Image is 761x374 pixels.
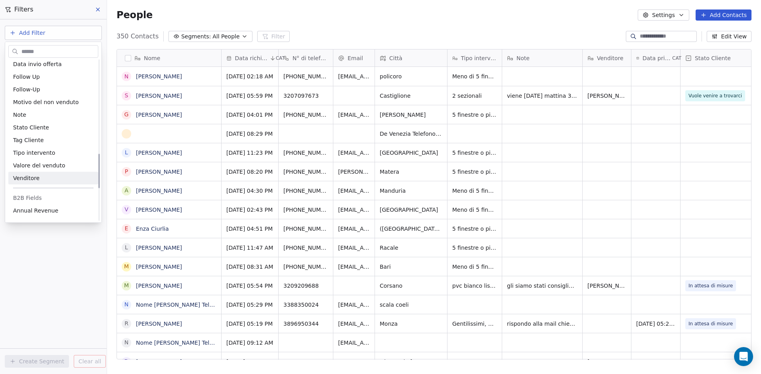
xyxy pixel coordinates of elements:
[13,60,61,68] span: Data invio offerta
[13,174,40,182] span: Venditore
[13,207,58,215] span: Annual Revenue
[13,85,40,93] span: Follow-Up
[13,98,79,106] span: Motivo del non venduto
[13,161,65,169] span: Valore del venduto
[13,123,49,131] span: Stato Cliente
[13,136,44,144] span: Tag Cliente
[13,111,26,119] span: Note
[13,73,40,81] span: Follow Up
[13,194,42,202] span: B2B Fields
[13,149,55,157] span: Tipo intervento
